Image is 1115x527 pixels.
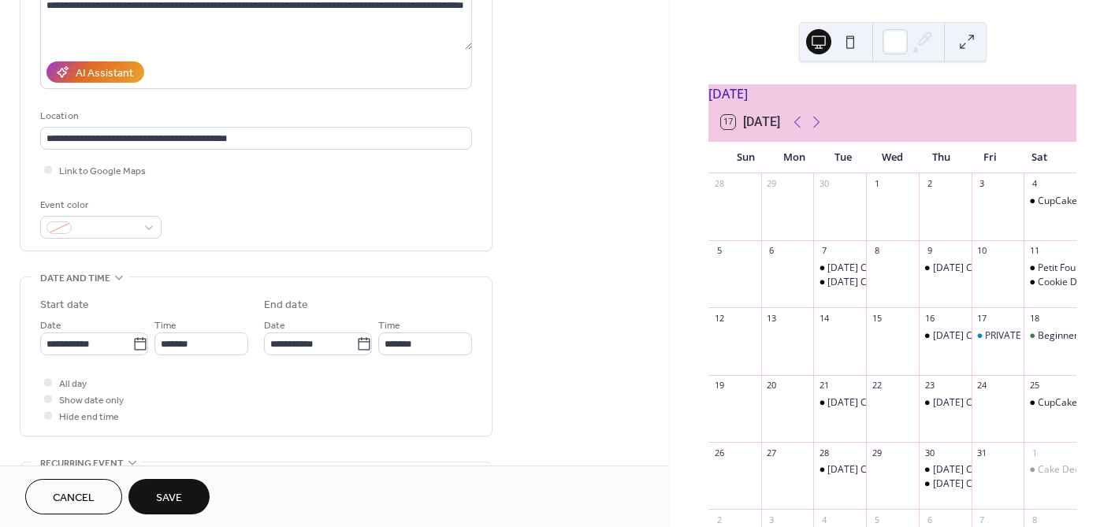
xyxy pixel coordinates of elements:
[40,270,110,287] span: Date and time
[933,396,1047,410] div: [DATE] Cookie Decorating
[1024,262,1076,275] div: Petit Four Class
[713,178,725,190] div: 28
[818,514,830,525] div: 4
[818,380,830,392] div: 21
[721,142,770,173] div: Sun
[827,262,942,275] div: [DATE] Cookie Decorating
[1024,396,1076,410] div: CupCake Bouquet Class
[919,262,972,275] div: Halloween Cookie Decorating
[976,447,988,458] div: 31
[972,329,1024,343] div: PRIVATE EVENT - INPO Team Building Event
[1028,514,1040,525] div: 8
[713,312,725,324] div: 12
[53,490,95,507] span: Cancel
[766,514,778,525] div: 3
[976,380,988,392] div: 24
[46,61,144,83] button: AI Assistant
[708,84,1076,103] div: [DATE]
[766,178,778,190] div: 29
[813,276,866,289] div: Halloween Cookie Decorating
[1024,276,1076,289] div: Cookie Decorating Event
[919,329,972,343] div: Halloween Cookie Decorating
[919,463,972,477] div: Halloween Cookie Decorating
[933,262,1047,275] div: [DATE] Cookie Decorating
[713,514,725,525] div: 2
[871,178,883,190] div: 1
[59,163,146,180] span: Link to Google Maps
[40,317,61,334] span: Date
[924,514,935,525] div: 6
[40,455,124,472] span: Recurring event
[976,312,988,324] div: 17
[1028,447,1040,458] div: 1
[871,312,883,324] div: 15
[924,312,935,324] div: 16
[818,178,830,190] div: 30
[59,409,119,425] span: Hide end time
[156,490,182,507] span: Save
[933,329,1047,343] div: [DATE] Cookie Decorating
[871,245,883,257] div: 8
[1024,463,1076,477] div: Cake Decorating Class
[966,142,1015,173] div: Fri
[715,111,786,133] button: 17[DATE]
[59,376,87,392] span: All day
[818,245,830,257] div: 7
[919,396,972,410] div: Halloween Cookie Decorating
[827,276,942,289] div: [DATE] Cookie Decorating
[924,178,935,190] div: 2
[1015,142,1064,173] div: Sat
[976,514,988,525] div: 7
[1038,262,1106,275] div: Petit Four Class
[919,477,972,491] div: Halloween Cookie Decorating
[818,312,830,324] div: 14
[128,479,210,514] button: Save
[827,463,942,477] div: [DATE] Cookie Decorating
[868,142,916,173] div: Wed
[871,380,883,392] div: 22
[713,447,725,458] div: 26
[40,297,89,314] div: Start date
[924,380,935,392] div: 23
[1024,195,1076,208] div: CupCake / Cake Pop Class
[813,262,866,275] div: Halloween Cookie Decorating
[976,178,988,190] div: 3
[770,142,819,173] div: Mon
[1028,178,1040,190] div: 4
[827,396,942,410] div: [DATE] Cookie Decorating
[766,447,778,458] div: 27
[924,447,935,458] div: 30
[1028,245,1040,257] div: 11
[713,380,725,392] div: 19
[819,142,868,173] div: Tue
[813,463,866,477] div: Halloween Cookie Decorating
[871,514,883,525] div: 5
[264,297,308,314] div: End date
[818,447,830,458] div: 28
[871,447,883,458] div: 29
[1028,380,1040,392] div: 25
[378,317,400,334] span: Time
[154,317,177,334] span: Time
[976,245,988,257] div: 10
[713,245,725,257] div: 5
[40,108,469,124] div: Location
[924,245,935,257] div: 9
[25,479,122,514] button: Cancel
[813,396,866,410] div: Halloween Cookie Decorating
[917,142,966,173] div: Thu
[264,317,285,334] span: Date
[933,477,1047,491] div: [DATE] Cookie Decorating
[59,392,124,409] span: Show date only
[766,312,778,324] div: 13
[766,380,778,392] div: 20
[1028,312,1040,324] div: 18
[76,65,133,82] div: AI Assistant
[1024,329,1076,343] div: Beginner Cookie School Class
[766,245,778,257] div: 6
[40,197,158,213] div: Event color
[933,463,1047,477] div: [DATE] Cookie Decorating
